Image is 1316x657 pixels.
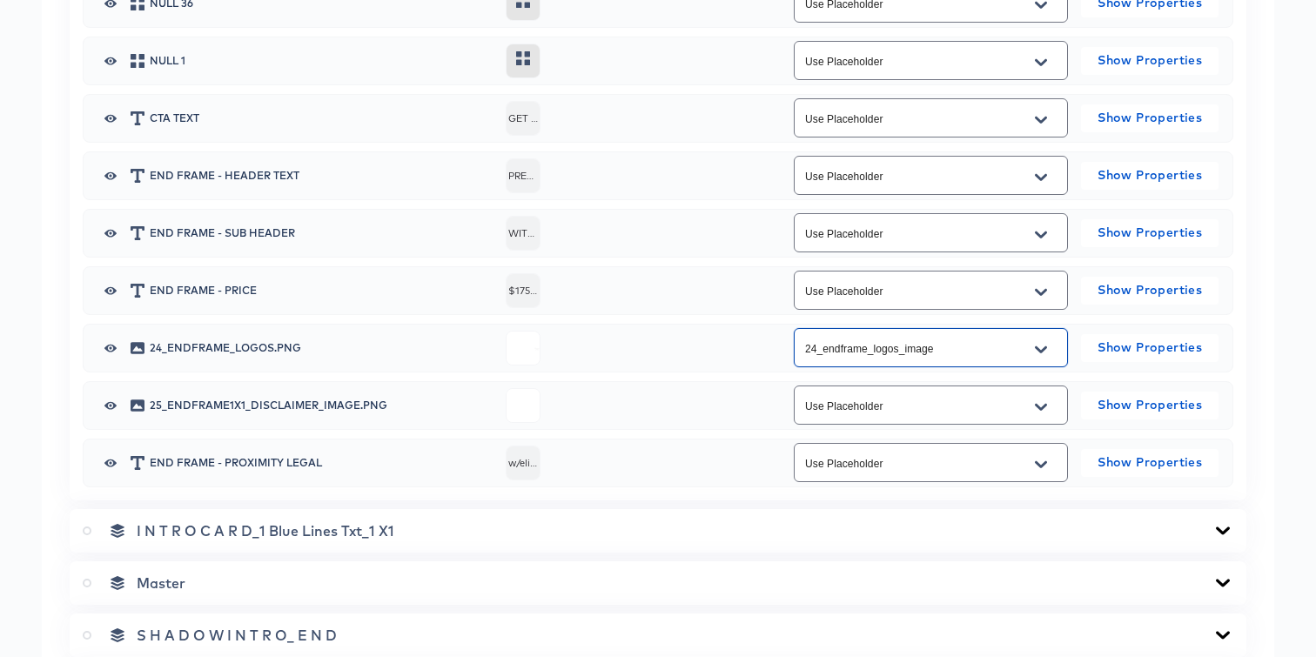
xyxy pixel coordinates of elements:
[507,446,541,480] span: w/elig pkg. Must select offers. Premium ch's. incl. for 3 mos, then renew ea. mo. @then-current r...
[150,228,493,238] span: End Frame - Sub header
[1088,452,1212,473] span: Show Properties
[150,113,493,124] span: CTA TEXT
[150,56,493,66] span: Null 1
[150,285,493,296] span: End Frame - Price
[1028,221,1054,249] button: Open
[1088,107,1212,129] span: Show Properties
[150,343,493,353] span: 24_endframe_logos.png
[1081,47,1219,75] button: Show Properties
[1088,337,1212,359] span: Show Properties
[507,273,541,308] span: $175+ VALUE
[1088,279,1212,301] span: Show Properties
[1081,334,1219,362] button: Show Properties
[1028,451,1054,479] button: Open
[1028,164,1054,191] button: Open
[507,101,541,136] span: GET YOUR FIRST 3 MONTHS OF
[137,522,394,540] span: I N T R O C A R D_1 Blue Lines Txt_1 X1
[1081,219,1219,247] button: Show Properties
[1081,449,1219,477] button: Show Properties
[1081,277,1219,305] button: Show Properties
[150,458,493,468] span: End Frame - Proximity Legal
[1028,336,1054,364] button: Open
[1081,392,1219,419] button: Show Properties
[507,216,541,251] span: WITH ENTERTAINMENT, CHOICET OR ULTIMATE PACKAGE
[1028,393,1054,421] button: Open
[507,158,541,193] span: PREMIUMCHANNELSINCLUDED
[1088,50,1212,71] span: Show Properties
[1081,162,1219,190] button: Show Properties
[1088,394,1212,416] span: Show Properties
[150,400,493,411] span: 25_endframe1x1_disclaimer_image.png
[1028,278,1054,306] button: Open
[1088,222,1212,244] span: Show Properties
[1028,106,1054,134] button: Open
[137,574,185,592] span: Master
[137,627,337,644] span: S H A D O W I N T R O_ E N D
[1088,164,1212,186] span: Show Properties
[1028,49,1054,77] button: Open
[150,171,493,181] span: End Frame - Header text
[1081,104,1219,132] button: Show Properties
